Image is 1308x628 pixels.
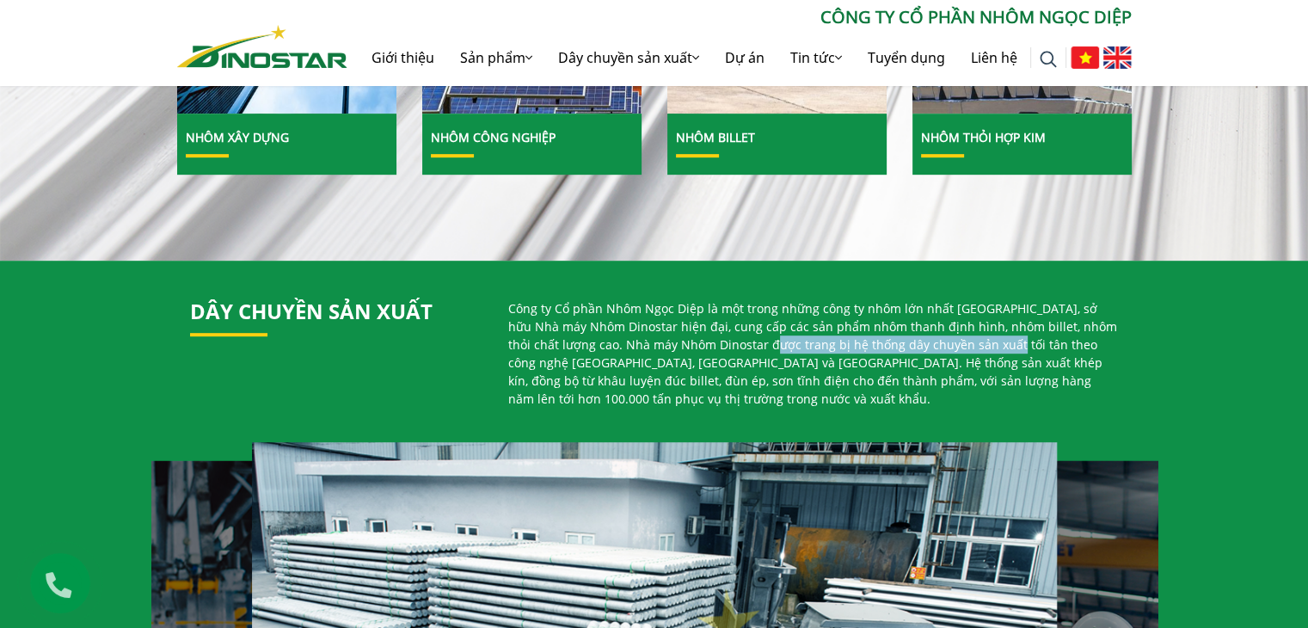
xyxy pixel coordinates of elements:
[177,22,347,67] a: Nhôm Dinostar
[177,25,347,68] img: Nhôm Dinostar
[508,299,1119,408] p: Công ty Cổ phần Nhôm Ngọc Diệp là một trong những công ty nhôm lớn nhất [GEOGRAPHIC_DATA], sở hữu...
[431,129,556,145] a: Nhôm Công nghiệp
[347,4,1132,30] p: CÔNG TY CỔ PHẦN NHÔM NGỌC DIỆP
[186,129,289,145] a: Nhôm Xây dựng
[190,297,433,325] a: Dây chuyền sản xuất
[777,30,855,85] a: Tin tức
[1103,46,1132,69] img: English
[958,30,1030,85] a: Liên hệ
[447,30,545,85] a: Sản phẩm
[1071,46,1099,69] img: Tiếng Việt
[359,30,447,85] a: Giới thiệu
[545,30,712,85] a: Dây chuyền sản xuất
[712,30,777,85] a: Dự án
[921,129,1046,145] a: Nhôm Thỏi hợp kim
[855,30,958,85] a: Tuyển dụng
[676,129,755,145] a: Nhôm Billet
[1040,51,1057,68] img: search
